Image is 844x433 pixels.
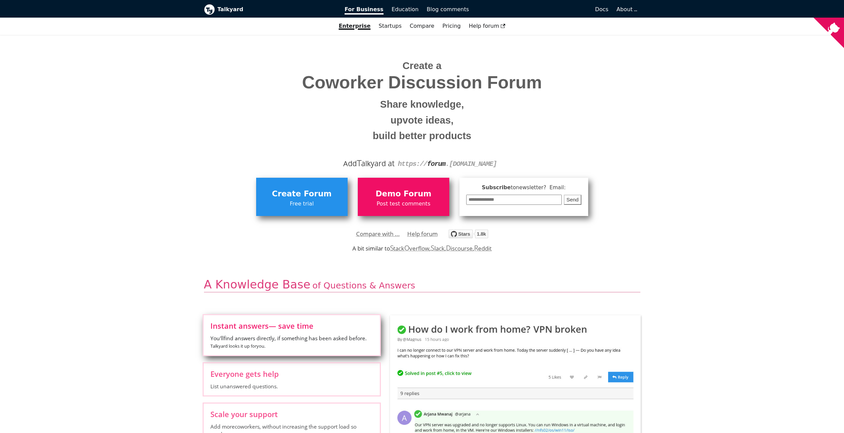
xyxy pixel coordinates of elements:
[446,243,451,253] span: D
[358,178,449,216] a: Demo ForumPost test comments
[427,160,446,168] strong: forum
[469,23,506,29] span: Help forum
[474,244,492,252] a: Reddit
[449,230,488,238] img: talkyard.svg
[209,158,635,169] div: Add alkyard at
[473,4,613,15] a: Docs
[404,243,410,253] span: O
[465,20,510,32] a: Help forum
[466,183,581,192] span: Subscribe
[357,157,362,169] span: T
[218,5,335,14] b: Talkyard
[390,243,394,253] span: S
[210,383,373,390] span: List unanswered questions.
[210,322,373,329] span: Instant answers — save time
[209,112,635,128] small: upvote ideas,
[361,199,446,208] span: Post test comments
[564,195,581,205] button: Send
[260,188,344,200] span: Create Forum
[410,23,434,29] a: Compare
[423,4,473,15] a: Blog comments
[341,4,388,15] a: For Business
[398,160,497,168] code: https:// . [DOMAIN_NAME]
[431,244,444,252] a: Slack
[511,185,565,191] span: to newsletter ? Email:
[595,6,608,13] span: Docs
[335,20,375,32] a: Enterprise
[617,6,636,13] a: About
[375,20,406,32] a: Startups
[210,410,373,418] span: Scale your support
[390,244,430,252] a: StackOverflow
[449,231,488,240] a: Star debiki/talkyard on GitHub
[407,229,438,239] a: Help forum
[474,243,478,253] span: R
[210,343,265,349] small: Talkyard looks it up for you .
[356,229,400,239] a: Compare with ...
[446,244,473,252] a: Discourse
[388,4,423,15] a: Education
[431,243,434,253] span: S
[209,96,635,112] small: Share knowledge,
[438,20,465,32] a: Pricing
[312,280,415,290] span: of Questions & Answers
[204,277,640,293] h2: A Knowledge Base
[427,6,469,13] span: Blog comments
[209,128,635,144] small: build better products
[256,178,348,216] a: Create ForumFree trial
[210,370,373,377] span: Everyone gets help
[361,188,446,200] span: Demo Forum
[345,6,384,15] span: For Business
[204,4,335,15] a: Talkyard logoTalkyard
[260,199,344,208] span: Free trial
[403,60,441,71] span: Create a
[209,73,635,92] span: Coworker Discussion Forum
[210,334,373,350] span: You'll find answers directly, if something has been asked before.
[204,4,215,15] img: Talkyard logo
[392,6,419,13] span: Education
